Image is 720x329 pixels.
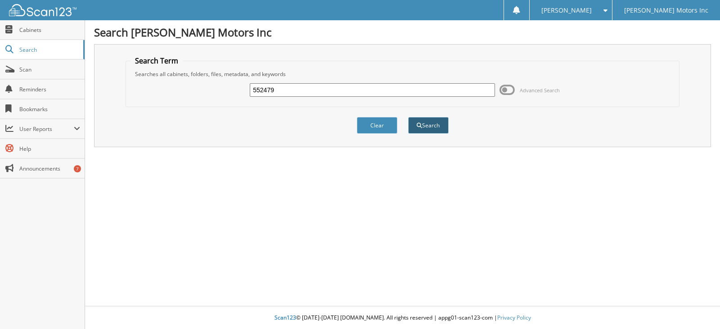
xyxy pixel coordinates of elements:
[130,70,675,78] div: Searches all cabinets, folders, files, metadata, and keywords
[520,87,560,94] span: Advanced Search
[357,117,397,134] button: Clear
[19,26,80,34] span: Cabinets
[497,314,531,321] a: Privacy Policy
[19,165,80,172] span: Announcements
[274,314,296,321] span: Scan123
[19,145,80,153] span: Help
[19,86,80,93] span: Reminders
[9,4,76,16] img: scan123-logo-white.svg
[19,46,79,54] span: Search
[85,307,720,329] div: © [DATE]-[DATE] [DOMAIN_NAME]. All rights reserved | appg01-scan123-com |
[19,125,74,133] span: User Reports
[408,117,449,134] button: Search
[541,8,592,13] span: [PERSON_NAME]
[94,25,711,40] h1: Search [PERSON_NAME] Motors Inc
[624,8,708,13] span: [PERSON_NAME] Motors Inc
[74,165,81,172] div: 7
[130,56,183,66] legend: Search Term
[19,66,80,73] span: Scan
[19,105,80,113] span: Bookmarks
